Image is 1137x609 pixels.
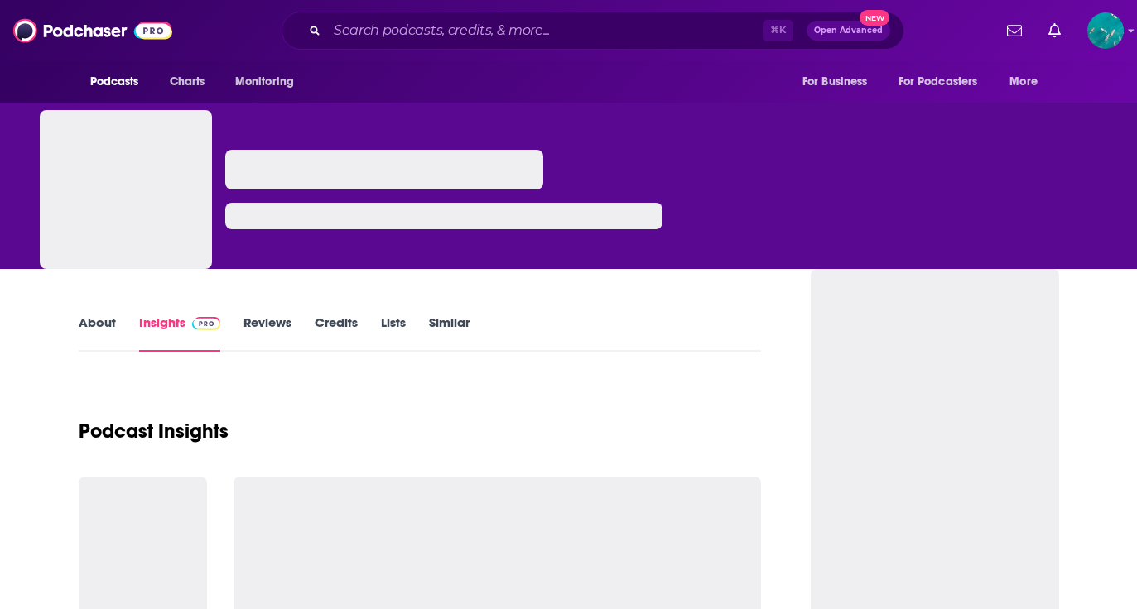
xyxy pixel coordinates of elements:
[79,419,229,444] h1: Podcast Insights
[1087,12,1124,49] img: User Profile
[860,10,889,26] span: New
[1009,70,1038,94] span: More
[1042,17,1067,45] a: Show notifications dropdown
[381,314,406,352] a: Lists
[192,317,221,330] img: Podchaser Pro
[791,66,889,98] button: open menu
[763,20,793,41] span: ⌘ K
[1087,12,1124,49] span: Logged in as louisabuckingham
[1087,12,1124,49] button: Show profile menu
[235,70,294,94] span: Monitoring
[315,314,358,352] a: Credits
[90,70,139,94] span: Podcasts
[243,314,291,352] a: Reviews
[802,70,868,94] span: For Business
[429,314,470,352] a: Similar
[327,17,763,44] input: Search podcasts, credits, & more...
[13,15,172,46] img: Podchaser - Follow, Share and Rate Podcasts
[282,12,904,50] div: Search podcasts, credits, & more...
[998,66,1058,98] button: open menu
[888,66,1002,98] button: open menu
[139,314,221,352] a: InsightsPodchaser Pro
[79,66,161,98] button: open menu
[79,314,116,352] a: About
[224,66,316,98] button: open menu
[807,21,890,41] button: Open AdvancedNew
[1000,17,1029,45] a: Show notifications dropdown
[899,70,978,94] span: For Podcasters
[814,26,883,35] span: Open Advanced
[170,70,205,94] span: Charts
[159,66,215,98] a: Charts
